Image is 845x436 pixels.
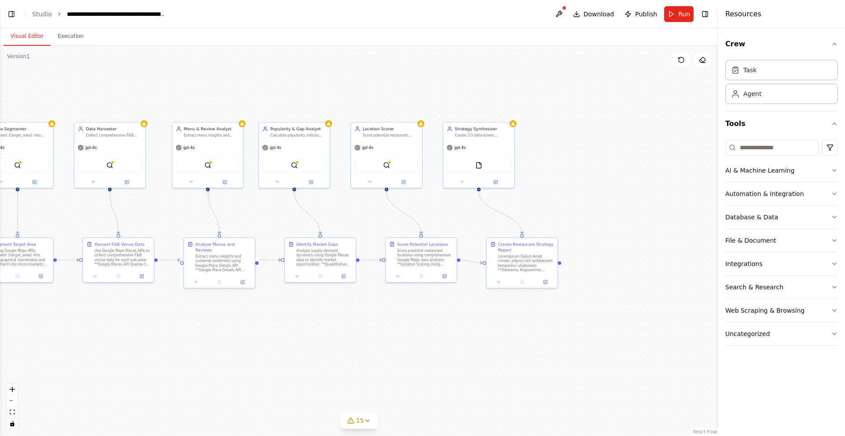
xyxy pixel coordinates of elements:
div: Automation & Integration [725,189,804,198]
button: Download [569,6,618,22]
div: Identify Market Gaps [296,241,338,247]
div: Calculate popularity indices using Google Places data (rating × log(review_count)) and identify o... [270,133,326,137]
g: Edge from 71637910-edd1-447d-9fc6-a4d298ae5191 to bfa87090-7f53-4f1d-8aed-d260de6a3b0c [360,257,382,263]
button: Web Scraping & Browsing [725,299,838,322]
button: No output available [207,279,231,286]
g: Edge from 6108488c-85a3-46c1-adda-d8d6a9215063 to 70c5aee9-b649-4d45-b85b-9f5b2e119b72 [476,191,525,234]
h4: Resources [725,9,761,19]
button: Open in side panel [479,178,512,185]
div: Data HarvesterCollect comprehensive F&B venue data for {target_area} using Google Places API (Tex... [74,122,146,188]
img: SerperDevTool [204,162,211,169]
g: Edge from 8065b96d-0368-4568-8af0-dbfc3b7512a5 to de0ad625-c822-423a-863e-16278010a7b9 [15,191,20,234]
button: No output available [409,273,433,280]
div: Create Restaurant Strategy Report [498,241,554,253]
button: Hide right sidebar [699,8,711,20]
div: Search & Research [725,283,783,292]
g: Edge from 8e473d1b-5c4b-4401-83e2-6d7f5ddeff15 to 931ccb83-fc8b-4d81-bc59-029c843a1ced [158,257,180,263]
div: Analyze supply-demand dynamics using Google Places data to identify market opportunities: **Quant... [296,248,352,267]
div: Collect comprehensive F&B venue data for {target_area} using Google Places API (Text Search, Near... [86,133,142,137]
div: Use Google Maps Places APIs to collect comprehensive F&B venue data for each sub-area: **Google P... [95,248,151,267]
div: Loremipsum Dolors Amet consec adipisci elit seddoeiusm temporinci utlaboreet: **Dolorema Aliquaen... [498,254,554,273]
button: No output available [308,273,332,280]
span: gpt-4o [362,145,374,150]
div: Menu & Review AnalystExtract menu insights and customer sentiment using Google Place Details API ... [172,122,244,188]
button: Crew [725,32,838,56]
button: fit view [7,406,18,418]
div: Popularity & Gap Analyst [270,126,326,132]
g: Edge from 9560469c-fedc-4f3b-8cb9-7f83dfd0b004 to 8e473d1b-5c4b-4401-83e2-6d7f5ddeff15 [107,191,121,234]
button: Open in side panel [110,178,143,185]
span: gpt-4o [454,145,466,150]
div: Strategy Synthesizer [455,126,511,132]
button: Database & Data [725,206,838,229]
div: Create Restaurant Strategy ReportLoremipsum Dolors Amet consec adipisci elit seddoeiusm temporinc... [486,237,558,288]
g: Edge from c3fbe08f-45b8-4b0a-bb2a-d31207979985 to bfa87090-7f53-4f1d-8aed-d260de6a3b0c [384,191,424,234]
button: Open in side panel [295,178,327,185]
span: gpt-4o [85,145,97,150]
g: Edge from de0ad625-c822-423a-863e-16278010a7b9 to 8e473d1b-5c4b-4401-83e2-6d7f5ddeff15 [57,257,79,263]
button: Execution [51,27,91,46]
div: AI & Machine Learning [725,166,794,175]
img: SerperDevTool [14,162,21,169]
a: React Flow attribution [693,429,717,434]
button: Open in side panel [18,178,51,185]
div: Crew [725,56,838,111]
span: Publish [635,10,657,18]
button: Open in side panel [209,178,241,185]
div: Extract menu insights and customer sentiment using Google Place Details API reviews and editorial... [184,133,240,137]
div: Menu & Review Analyst [184,126,240,132]
button: Uncategorized [725,322,838,345]
div: Integrations [725,259,762,268]
div: Task [743,66,757,74]
g: Edge from be4687b9-830e-4cd9-8b17-1b28a901851b to 71637910-edd1-447d-9fc6-a4d298ae5191 [291,191,323,234]
div: Database & Data [725,213,778,222]
div: Strategy SynthesizerCreate 3-5 data-driven restaurant strategy options for {target_area} with pos... [443,122,515,188]
button: File & Document [725,229,838,252]
img: SerperDevTool [107,162,114,169]
button: Automation & Integration [725,182,838,205]
div: Score Potential LocationsScore potential restaurant locations using comprehensive Google Maps dat... [385,237,457,283]
div: Location ScorerScore potential restaurant locations in {target_area} using Google Maps data for a... [350,122,422,188]
button: 15 [340,413,378,429]
div: Score Potential Locations [397,241,448,247]
span: 15 [356,416,364,425]
span: Download [584,10,614,18]
div: Analyze Menus and Reviews [195,241,251,253]
div: Create 3-5 data-driven restaurant strategy options for {target_area} with positioning, menu conce... [455,133,511,137]
div: Analyze Menus and ReviewsExtract menu insights and customer sentiment using Google Place Details ... [184,237,256,288]
img: SerperDevTool [383,162,390,169]
button: Tools [725,111,838,136]
button: zoom out [7,395,18,406]
button: Open in side panel [387,178,420,185]
div: Tools [725,136,838,353]
button: Open in side panel [132,273,152,280]
div: Harvest F&B Venue DataUse Google Maps Places APIs to collect comprehensive F&B venue data for eac... [82,237,154,283]
div: Location Scorer [363,126,419,132]
button: Open in side panel [233,279,253,286]
div: Extract menu insights and customer sentiment using Google Place Details API: **Google Place Detai... [195,254,251,273]
div: Score potential restaurant locations using comprehensive Google Maps data analysis: **Location Sc... [397,248,453,267]
nav: breadcrumb [32,10,166,18]
button: Open in side panel [334,273,353,280]
button: No output available [510,279,534,286]
button: Open in side panel [536,279,555,286]
button: Visual Editor [4,27,51,46]
button: No output available [5,273,29,280]
span: gpt-4o [184,145,195,150]
g: Edge from bfa87090-7f53-4f1d-8aed-d260de6a3b0c to 70c5aee9-b649-4d45-b85b-9f5b2e119b72 [460,257,483,266]
button: No output available [106,273,130,280]
button: Show left sidebar [5,8,18,20]
button: Run [664,6,694,22]
div: Score potential restaurant locations in {target_area} using Google Maps data for accessibility, f... [363,133,419,137]
div: File & Document [725,236,776,245]
img: SerperDevTool [291,162,298,169]
button: Open in side panel [434,273,454,280]
div: Web Scraping & Browsing [725,306,805,315]
div: Uncategorized [725,329,770,338]
a: Studio [32,11,52,18]
div: Identify Market GapsAnalyze supply-demand dynamics using Google Places data to identify market op... [284,237,356,283]
g: Edge from 719be55c-1bfe-414e-a11d-47dea81b14f2 to 931ccb83-fc8b-4d81-bc59-029c843a1ced [205,191,222,234]
button: Search & Research [725,276,838,299]
span: Run [678,10,690,18]
button: toggle interactivity [7,418,18,429]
